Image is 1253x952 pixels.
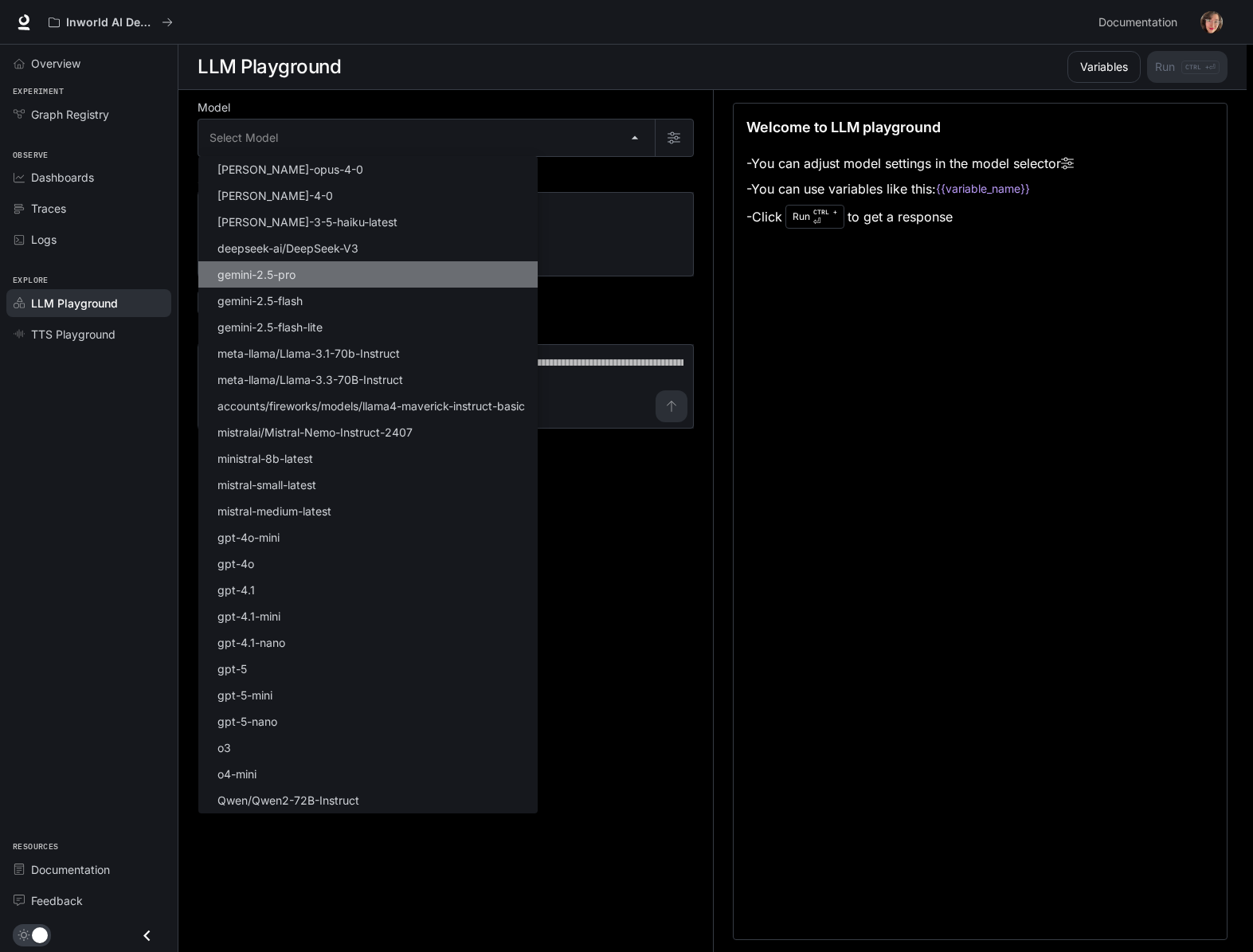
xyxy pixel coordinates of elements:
[217,161,363,178] p: [PERSON_NAME]-opus-4-0
[217,214,397,230] p: [PERSON_NAME]-3-5-haiku-latest
[217,450,313,467] p: ministral-8b-latest
[217,266,296,283] p: gemini-2.5-pro
[217,319,323,335] p: gemini-2.5-flash-lite
[217,634,285,651] p: gpt-4.1-nano
[217,608,280,625] p: gpt-4.1-mini
[217,292,303,309] p: gemini-2.5-flash
[217,660,247,677] p: gpt-5
[217,187,333,204] p: [PERSON_NAME]-4-0
[217,555,254,572] p: gpt-4o
[217,240,358,257] p: deepseek-ai/DeepSeek-V3
[217,398,525,414] p: accounts/fireworks/models/llama4-maverick-instruct-basic
[217,792,359,809] p: Qwen/Qwen2-72B-Instruct
[217,345,400,362] p: meta-llama/Llama-3.1-70b-Instruct
[217,476,316,493] p: mistral-small-latest
[217,766,256,782] p: o4-mini
[217,529,280,546] p: gpt-4o-mini
[217,371,403,388] p: meta-llama/Llama-3.3-70B-Instruct
[217,582,255,598] p: gpt-4.1
[217,687,272,703] p: gpt-5-mini
[217,503,331,519] p: mistral-medium-latest
[217,739,231,756] p: o3
[217,424,413,441] p: mistralai/Mistral-Nemo-Instruct-2407
[217,713,277,730] p: gpt-5-nano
